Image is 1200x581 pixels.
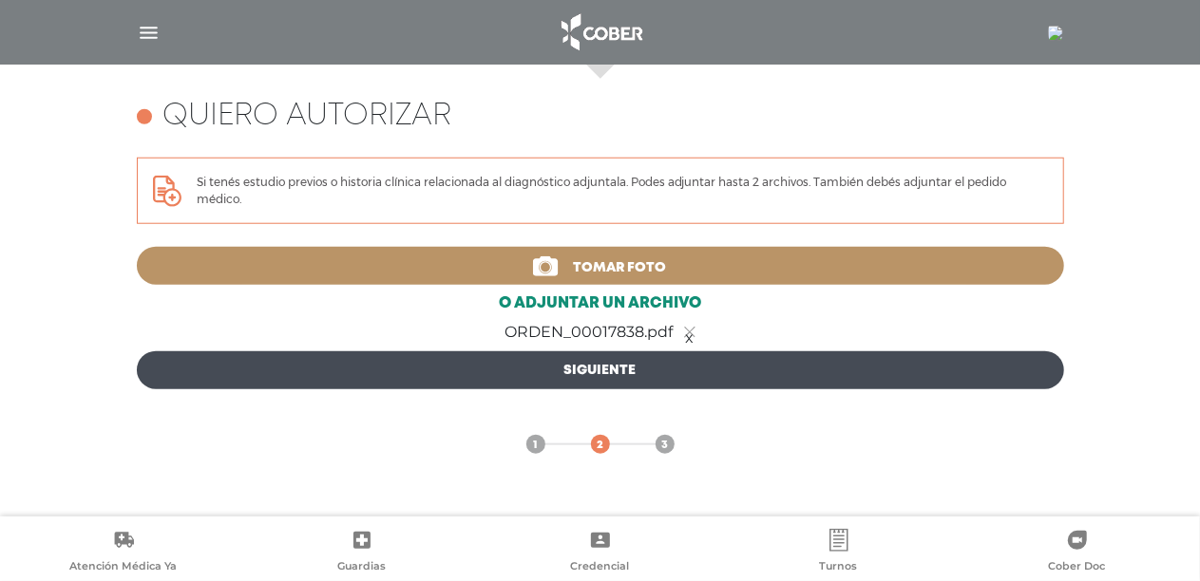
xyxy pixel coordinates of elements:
[526,435,545,454] a: 1
[574,261,667,274] span: Tomar foto
[591,435,610,454] a: 2
[337,559,386,576] span: Guardias
[481,529,719,577] a: Credencial
[571,559,630,576] span: Credencial
[684,327,695,338] a: x
[656,435,675,454] a: 3
[597,437,603,454] span: 2
[551,9,651,55] img: logo_cober_home-white.png
[69,559,177,576] span: Atención Médica Ya
[163,99,452,135] h4: Quiero autorizar
[719,529,958,577] a: Turnos
[820,559,858,576] span: Turnos
[958,529,1196,577] a: Cober Doc
[197,174,1048,208] p: Si tenés estudio previos o historia clínica relacionada al diagnóstico adjuntala. Podes adjuntar ...
[661,437,668,454] span: 3
[137,292,1064,315] a: o adjuntar un archivo
[242,529,481,577] a: Guardias
[137,247,1064,285] a: Tomar foto
[505,327,673,338] span: ORDEN_00017838.pdf
[4,529,242,577] a: Atención Médica Ya
[137,351,1064,389] a: Siguiente
[1048,26,1063,41] img: 778
[533,437,538,454] span: 1
[137,21,161,45] img: Cober_menu-lines-white.svg
[1049,559,1106,576] span: Cober Doc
